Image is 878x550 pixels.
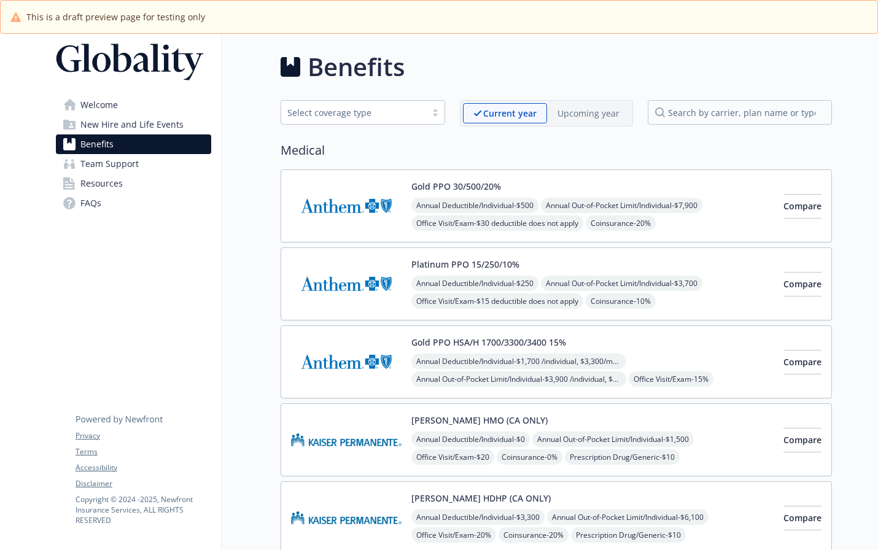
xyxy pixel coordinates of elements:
div: Select coverage type [287,106,420,119]
img: Kaiser Permanente Insurance Company carrier logo [291,414,402,466]
span: Office Visit/Exam - $20 [411,449,494,465]
span: Benefits [80,134,114,154]
button: Compare [783,194,822,219]
span: Welcome [80,95,118,115]
span: Compare [783,278,822,290]
span: Team Support [80,154,139,174]
span: Annual Out-of-Pocket Limit/Individual - $1,500 [532,432,694,447]
span: New Hire and Life Events [80,115,184,134]
span: Coinsurance - 20% [586,215,656,231]
span: Annual Deductible/Individual - $1,700 /individual, $3,300/member [411,354,626,369]
button: Compare [783,428,822,452]
span: Coinsurance - 20% [499,527,569,543]
img: Kaiser Permanente Insurance Company carrier logo [291,492,402,544]
span: Office Visit/Exam - 20% [411,527,496,543]
button: Gold PPO HSA/H 1700/3300/3400 15% [411,336,566,349]
span: Office Visit/Exam - $15 deductible does not apply [411,293,583,309]
button: Gold PPO 30/500/20% [411,180,501,193]
p: Upcoming year [557,107,620,120]
span: Annual Deductible/Individual - $0 [411,432,530,447]
span: Compare [783,512,822,524]
a: Privacy [76,430,211,441]
span: Annual Deductible/Individual - $500 [411,198,538,213]
span: Prescription Drug/Generic - $10 [565,449,680,465]
h1: Benefits [308,48,405,85]
span: This is a draft preview page for testing only [26,10,205,23]
button: Compare [783,272,822,296]
button: Platinum PPO 15/250/10% [411,258,519,271]
img: Anthem Blue Cross carrier logo [291,180,402,232]
span: Office Visit/Exam - 15% [629,371,713,387]
a: Accessibility [76,462,211,473]
span: Annual Out-of-Pocket Limit/Individual - $3,700 [541,276,702,291]
a: Terms [76,446,211,457]
span: Compare [783,356,822,368]
span: Prescription Drug/Generic - $10 [571,527,686,543]
a: Benefits [56,134,211,154]
span: Coinsurance - 0% [497,449,562,465]
span: Annual Out-of-Pocket Limit/Individual - $3,900 /individual, $3,900/member [411,371,626,387]
a: New Hire and Life Events [56,115,211,134]
span: Resources [80,174,123,193]
button: [PERSON_NAME] HMO (CA ONLY) [411,414,548,427]
span: Annual Out-of-Pocket Limit/Individual - $7,900 [541,198,702,213]
span: Compare [783,200,822,212]
p: Current year [483,107,537,120]
h2: Medical [281,141,832,160]
span: Annual Deductible/Individual - $3,300 [411,509,545,525]
input: search by carrier, plan name or type [648,100,832,125]
a: Welcome [56,95,211,115]
img: Anthem Blue Cross carrier logo [291,258,402,310]
button: Compare [783,350,822,374]
a: Disclaimer [76,478,211,489]
span: Annual Out-of-Pocket Limit/Individual - $6,100 [547,509,709,525]
a: Team Support [56,154,211,174]
button: [PERSON_NAME] HDHP (CA ONLY) [411,492,551,505]
span: Office Visit/Exam - $30 deductible does not apply [411,215,583,231]
a: Resources [56,174,211,193]
p: Copyright © 2024 - 2025 , Newfront Insurance Services, ALL RIGHTS RESERVED [76,494,211,525]
span: Compare [783,434,822,446]
img: Anthem Blue Cross carrier logo [291,336,402,388]
button: Compare [783,506,822,530]
a: FAQs [56,193,211,213]
span: FAQs [80,193,101,213]
span: Annual Deductible/Individual - $250 [411,276,538,291]
span: Coinsurance - 10% [586,293,656,309]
